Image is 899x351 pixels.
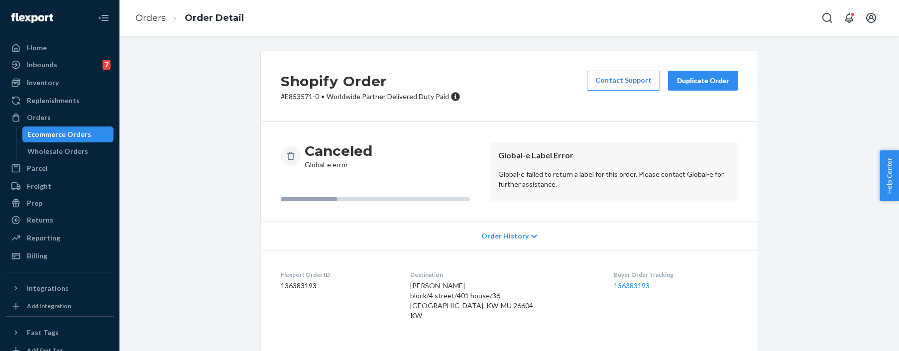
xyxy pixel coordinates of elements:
[6,40,113,56] a: Home
[614,270,738,279] dt: Buyer Order Tracking
[668,71,738,91] button: Duplicate Order
[305,142,372,170] div: Global-e error
[861,8,881,28] button: Open account menu
[27,233,60,243] div: Reporting
[27,163,48,173] div: Parcel
[94,8,113,28] button: Close Navigation
[6,160,113,176] a: Parcel
[498,150,730,161] header: Global-e Label Error
[22,126,114,142] a: Ecommerce Orders
[27,146,88,156] div: Wholesale Orders
[6,212,113,228] a: Returns
[27,96,80,106] div: Replenishments
[27,251,47,261] div: Billing
[27,328,59,338] div: Fast Tags
[27,283,69,293] div: Integrations
[185,12,244,23] a: Order Detail
[481,231,529,241] span: Order History
[327,92,449,101] span: Worldwide Partner Delivered Duty Paid
[27,181,51,191] div: Freight
[6,325,113,341] button: Fast Tags
[27,60,57,70] div: Inbounds
[27,43,47,53] div: Home
[6,57,113,73] a: Inbounds7
[410,281,533,320] span: [PERSON_NAME] block/4 street/401 house/36 [GEOGRAPHIC_DATA], KW-MU 26604 KW
[27,113,51,122] div: Orders
[27,78,59,88] div: Inventory
[321,92,325,101] span: •
[6,280,113,296] button: Integrations
[817,8,837,28] button: Open Search Box
[6,178,113,194] a: Freight
[880,150,899,201] button: Help Center
[614,281,650,290] a: 136383193
[281,270,394,279] dt: Flexport Order ID
[839,8,859,28] button: Open notifications
[6,248,113,264] a: Billing
[587,71,660,91] a: Contact Support
[27,198,42,208] div: Prep
[6,230,113,246] a: Reporting
[135,12,166,23] a: Orders
[498,169,730,189] p: Global-e failed to return a label for this order. Please contact Global-e for further assistance.
[6,195,113,211] a: Prep
[281,71,460,92] h2: Shopify Order
[127,3,252,33] ol: breadcrumbs
[6,75,113,91] a: Inventory
[6,93,113,109] a: Replenishments
[22,143,114,159] a: Wholesale Orders
[305,142,372,160] h3: Canceled
[27,302,71,310] div: Add Integration
[11,13,53,23] img: Flexport logo
[6,300,113,312] a: Add Integration
[27,215,53,225] div: Returns
[281,281,394,291] dd: 136383193
[103,60,111,70] div: 7
[676,76,729,86] div: Duplicate Order
[410,270,597,279] dt: Destination
[281,92,460,102] p: # E853571-0
[27,129,91,139] div: Ecommerce Orders
[6,110,113,125] a: Orders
